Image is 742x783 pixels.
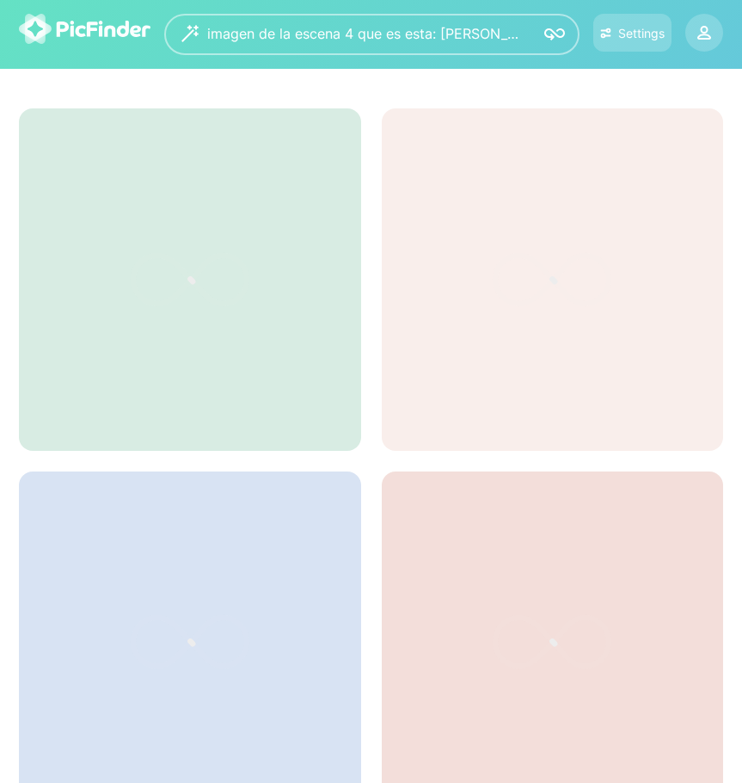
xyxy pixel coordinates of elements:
img: wizard.svg [181,25,199,42]
img: icon-settings.svg [600,26,611,40]
button: Settings [593,14,671,52]
img: logo-picfinder-white-transparent.svg [19,14,150,44]
div: Settings [618,26,665,40]
img: icon-search.svg [544,24,565,45]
